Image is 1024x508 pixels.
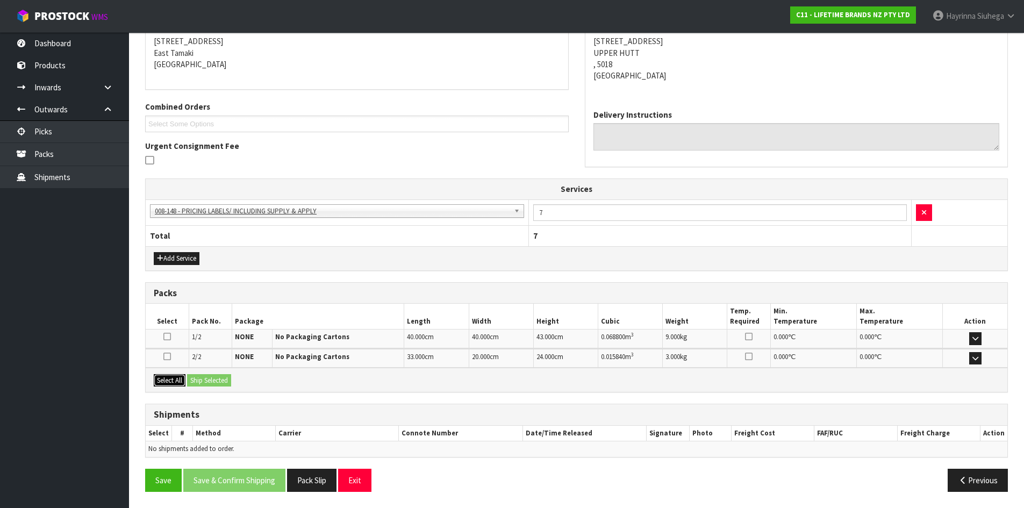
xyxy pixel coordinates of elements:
[192,332,201,341] span: 1/2
[146,426,172,441] th: Select
[647,426,690,441] th: Signature
[727,304,770,329] th: Temp. Required
[770,330,856,348] td: ℃
[145,101,210,112] label: Combined Orders
[732,426,814,441] th: Freight Cost
[189,304,232,329] th: Pack No.
[155,205,510,218] span: 008-148 - PRICING LABELS/ INCLUDING SUPPLY & APPLY
[774,352,788,361] span: 0.000
[522,426,647,441] th: Date/Time Released
[946,11,976,21] span: Hayrinna
[770,349,856,368] td: ℃
[338,469,371,492] button: Exit
[187,374,231,387] button: Ship Selected
[34,9,89,23] span: ProStock
[145,140,239,152] label: Urgent Consignment Fee
[598,304,663,329] th: Cubic
[192,426,275,441] th: Method
[598,349,663,368] td: m
[663,330,727,348] td: kg
[897,426,980,441] th: Freight Charge
[533,330,598,348] td: cm
[790,6,916,24] a: C11 - LIFETIME BRANDS NZ PTY LTD
[154,410,999,420] h3: Shipments
[533,304,598,329] th: Height
[601,332,625,341] span: 0.068800
[407,332,425,341] span: 40.000
[275,352,349,361] strong: No Packaging Cartons
[472,352,490,361] span: 20.000
[593,25,713,35] strong: BRISCOES LTD UPPER HUTT 1038
[472,332,490,341] span: 40.000
[593,109,672,120] label: Delivery Instructions
[275,332,349,341] strong: No Packaging Cartons
[407,352,425,361] span: 33.000
[860,332,874,341] span: 0.000
[814,426,897,441] th: FAF/RUC
[770,304,856,329] th: Min. Temperature
[631,331,634,338] sup: 3
[533,349,598,368] td: cm
[665,332,680,341] span: 9.000
[536,352,554,361] span: 24.000
[856,304,942,329] th: Max. Temperature
[404,349,469,368] td: cm
[977,11,1004,21] span: Siuhega
[399,426,522,441] th: Connote Number
[146,441,1007,457] td: No shipments added to order.
[774,332,788,341] span: 0.000
[154,25,299,35] strong: CONTRACT WAREHOUSING & LOGISTICS
[154,252,199,265] button: Add Service
[235,352,254,361] strong: NONE
[856,349,942,368] td: ℃
[154,288,999,298] h3: Packs
[469,349,533,368] td: cm
[536,332,554,341] span: 43.000
[980,426,1007,441] th: Action
[404,330,469,348] td: cm
[172,426,193,441] th: #
[146,179,1007,199] th: Services
[593,24,1000,82] address: [STREET_ADDRESS] UPPER HUTT , 5018 [GEOGRAPHIC_DATA]
[469,304,533,329] th: Width
[276,426,399,441] th: Carrier
[469,330,533,348] td: cm
[146,226,528,246] th: Total
[663,349,727,368] td: kg
[154,24,560,70] address: [STREET_ADDRESS] East Tamaki [GEOGRAPHIC_DATA]
[404,304,469,329] th: Length
[154,374,185,387] button: Select All
[856,330,942,348] td: ℃
[943,304,1007,329] th: Action
[860,352,874,361] span: 0.000
[796,10,910,19] strong: C11 - LIFETIME BRANDS NZ PTY LTD
[91,12,108,22] small: WMS
[232,304,404,329] th: Package
[665,352,680,361] span: 3.000
[533,231,538,241] span: 7
[287,469,336,492] button: Pack Slip
[948,469,1008,492] button: Previous
[690,426,732,441] th: Photo
[16,9,30,23] img: cube-alt.png
[601,352,625,361] span: 0.015840
[663,304,727,329] th: Weight
[235,332,254,341] strong: NONE
[183,469,285,492] button: Save & Confirm Shipping
[145,469,182,492] button: Save
[146,304,189,329] th: Select
[598,330,663,348] td: m
[631,351,634,358] sup: 3
[192,352,201,361] span: 2/2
